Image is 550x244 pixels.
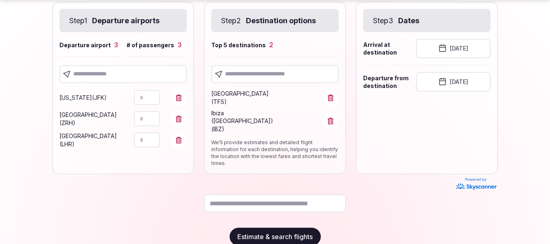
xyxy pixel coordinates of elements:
span: Step 2 [221,15,241,26]
span: Departure airport [59,41,111,49]
strong: Departure airports [92,15,160,26]
span: [GEOGRAPHIC_DATA] ( ZRH ) [59,111,117,126]
span: Top 5 destinations [211,41,266,49]
span: [US_STATE] ( JFK ) [59,94,107,101]
strong: Dates [398,15,419,26]
label: Arrival at destination [363,41,411,57]
button: [DATE] [416,39,491,58]
label: Departure from destination [363,74,411,90]
div: 3 [177,40,182,49]
span: Step 1 [69,15,87,26]
span: # of passengers [127,41,174,49]
p: We’ll provide estimates and detailed flight information for each destination, helping you identif... [211,139,339,167]
span: [GEOGRAPHIC_DATA] ( LHR ) [59,132,117,147]
span: [GEOGRAPHIC_DATA] ( TFS ) [211,90,269,105]
div: 3 [114,40,118,49]
span: Step 3 [373,15,393,26]
span: Ibiza ([GEOGRAPHIC_DATA]) ( IBZ ) [211,110,273,132]
div: 2 [269,40,273,49]
button: [DATE] [416,72,491,92]
strong: Destination options [246,15,316,26]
